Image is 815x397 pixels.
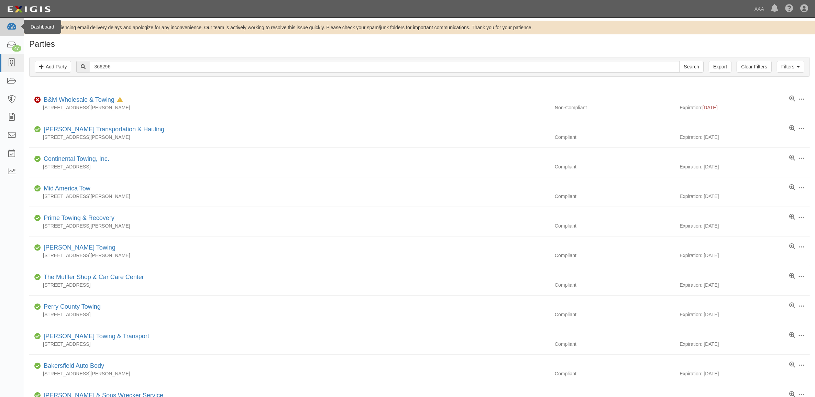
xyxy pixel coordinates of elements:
h1: Parties [29,40,810,48]
div: Schreiber Towing [41,243,115,252]
a: [PERSON_NAME] Transportation & Hauling [44,126,164,133]
a: Mid America Tow [44,185,90,192]
div: [STREET_ADDRESS] [29,341,550,348]
i: Compliant [34,186,41,191]
a: View results summary [789,155,795,162]
div: Expiration: [DATE] [680,252,810,259]
a: Prime Towing & Recovery [44,214,114,221]
i: In Default since 08/04/2025 [117,98,123,102]
div: [STREET_ADDRESS][PERSON_NAME] [29,134,550,141]
div: Compliant [550,341,680,348]
div: Compliant [550,311,680,318]
div: Expiration: [DATE] [680,193,810,200]
div: Expiration: [DATE] [680,282,810,288]
div: 47 [12,45,21,52]
a: Clear Filters [737,61,771,73]
div: [STREET_ADDRESS][PERSON_NAME] [29,252,550,259]
i: Compliant [34,364,41,368]
i: Help Center - Complianz [785,5,793,13]
div: Compliant [550,282,680,288]
a: Bakersfield Auto Body [44,362,104,369]
i: Compliant [34,216,41,221]
a: View results summary [789,243,795,250]
a: View results summary [789,96,795,102]
div: Mid America Tow [41,184,90,193]
div: B&M Wholesale & Towing [41,96,123,104]
a: View results summary [789,273,795,280]
div: Non-Compliant [550,104,680,111]
div: Expiration: [DATE] [680,370,810,377]
div: Compliant [550,163,680,170]
input: Search [90,61,680,73]
a: Export [709,61,731,73]
a: View results summary [789,184,795,191]
div: Perry County Towing [41,302,101,311]
a: AAA [751,2,768,16]
a: View results summary [789,125,795,132]
div: We are experiencing email delivery delays and apologize for any inconvenience. Our team is active... [24,24,815,31]
div: Continental Towing, Inc. [41,155,109,164]
i: Compliant [34,275,41,280]
div: Expiration: [DATE] [680,163,810,170]
a: Continental Towing, Inc. [44,155,109,162]
i: Compliant [34,334,41,339]
div: [STREET_ADDRESS][PERSON_NAME] [29,222,550,229]
img: logo-5460c22ac91f19d4615b14bd174203de0afe785f0fc80cf4dbbc73dc1793850b.png [5,3,53,15]
div: Compliant [550,193,680,200]
div: [STREET_ADDRESS][PERSON_NAME] [29,104,550,111]
a: B&M Wholesale & Towing [44,96,114,103]
div: The Muffler Shop & Car Care Center [41,273,144,282]
a: View results summary [789,214,795,221]
div: [STREET_ADDRESS] [29,163,550,170]
div: [STREET_ADDRESS][PERSON_NAME] [29,193,550,200]
div: Compliant [550,134,680,141]
i: Non-Compliant [34,98,41,102]
a: View results summary [789,332,795,339]
div: Dashboard [24,20,61,34]
div: Compliant [550,370,680,377]
a: [PERSON_NAME] Towing & Transport [44,333,149,340]
div: [STREET_ADDRESS][PERSON_NAME] [29,370,550,377]
i: Compliant [34,305,41,309]
div: Compliant [550,252,680,259]
a: Filters [777,61,804,73]
a: Add Party [35,61,71,73]
div: Expiration: [DATE] [680,134,810,141]
div: [STREET_ADDRESS] [29,311,550,318]
div: Expiration: [DATE] [680,311,810,318]
div: Expiration: [DATE] [680,341,810,348]
i: Compliant [34,245,41,250]
input: Search [680,61,704,73]
span: [DATE] [703,105,718,110]
div: Expiration: [680,104,810,111]
a: View results summary [789,362,795,368]
a: The Muffler Shop & Car Care Center [44,274,144,280]
div: Ratteree Transportation & Hauling [41,125,164,134]
div: Prime Towing & Recovery [41,214,114,223]
div: Expiration: [DATE] [680,222,810,229]
div: Compliant [550,222,680,229]
div: Spencer Towing & Transport [41,332,149,341]
a: Perry County Towing [44,303,101,310]
a: View results summary [789,302,795,309]
i: Compliant [34,127,41,132]
div: [STREET_ADDRESS] [29,282,550,288]
div: Bakersfield Auto Body [41,362,104,371]
i: Compliant [34,157,41,162]
a: [PERSON_NAME] Towing [44,244,115,251]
